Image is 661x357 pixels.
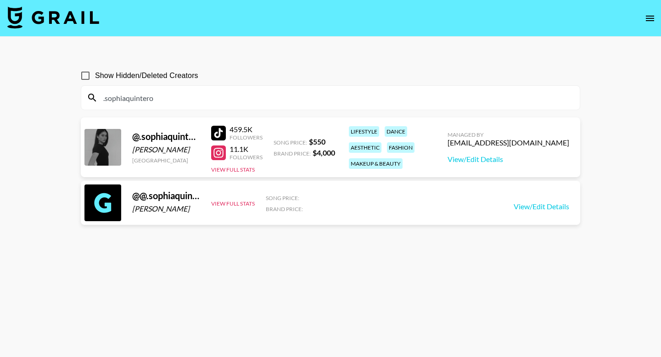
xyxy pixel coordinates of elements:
div: Followers [230,154,263,161]
div: lifestyle [349,126,379,137]
a: View/Edit Details [514,202,569,211]
span: Show Hidden/Deleted Creators [95,70,198,81]
div: 459.5K [230,125,263,134]
div: @ .sophiaquintero [132,131,200,142]
div: aesthetic [349,142,381,153]
div: [PERSON_NAME] [132,204,200,213]
div: [EMAIL_ADDRESS][DOMAIN_NAME] [448,138,569,147]
span: Song Price: [274,139,307,146]
span: Song Price: [266,195,299,201]
div: @ @.sophiaquintero [132,190,200,201]
img: Grail Talent [7,6,99,28]
button: View Full Stats [211,200,255,207]
div: makeup & beauty [349,158,403,169]
input: Search by User Name [98,90,574,105]
div: 11.1K [230,145,263,154]
div: dance [385,126,407,137]
span: Brand Price: [266,206,303,212]
strong: $ 550 [309,137,325,146]
div: [PERSON_NAME] [132,145,200,154]
div: [GEOGRAPHIC_DATA] [132,157,200,164]
strong: $ 4,000 [313,148,335,157]
div: Followers [230,134,263,141]
div: fashion [387,142,415,153]
a: View/Edit Details [448,155,569,164]
button: View Full Stats [211,166,255,173]
span: Brand Price: [274,150,311,157]
div: Managed By [448,131,569,138]
button: open drawer [641,9,659,28]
